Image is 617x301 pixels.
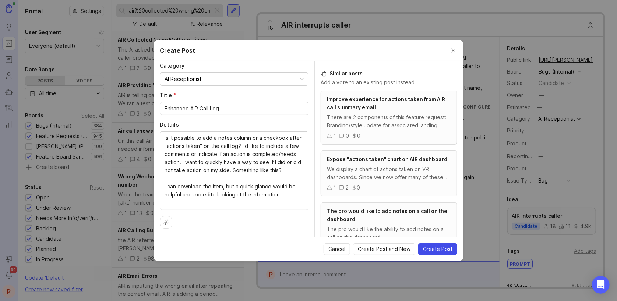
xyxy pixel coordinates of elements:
[160,121,308,128] label: Details
[592,276,610,294] div: Open Intercom Messenger
[165,134,304,207] textarea: Is it possible to add a notes column or a checkbox after "actions taken" on the call log? I'd lik...
[327,165,451,181] div: We display a chart of actions taken on VR dashboards. Since we now offer many of these actions on...
[328,245,345,253] span: Cancel
[449,46,457,54] button: Close create post modal
[423,245,452,253] span: Create Post
[346,184,349,192] div: 2
[358,245,410,253] span: Create Post and New
[346,132,349,140] div: 0
[321,79,457,86] p: Add a vote to an existing post instead
[327,225,451,241] div: The pro would like the ability to add notes on a call on the dashboard
[357,184,360,192] div: 0
[321,150,457,196] a: Expose "actions taken" chart on AIR dashboardWe display a chart of actions taken on VR dashboards...
[321,202,457,256] a: The pro would like to add notes on a call on the dashboardThe pro would like the ability to add n...
[165,75,201,83] div: AI Receptionist
[160,62,308,70] label: Category
[353,243,415,255] button: Create Post and New
[321,91,457,145] a: Improve experience for actions taken from AIR call summary emailThere are 2 components of this fe...
[334,184,336,192] div: 1
[165,105,304,113] input: Short, descriptive title
[327,156,447,162] span: Expose "actions taken" chart on AIR dashboard
[324,243,350,255] button: Cancel
[327,113,451,130] div: There are 2 components of this feature request: Branding/style update for associated landing page...
[327,208,447,222] span: The pro would like to add notes on a call on the dashboard
[160,46,195,55] h2: Create Post
[357,132,360,140] div: 0
[160,92,176,98] span: Title (required)
[321,70,457,77] h3: Similar posts
[418,243,457,255] button: Create Post
[334,132,336,140] div: 1
[327,96,445,110] span: Improve experience for actions taken from AIR call summary email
